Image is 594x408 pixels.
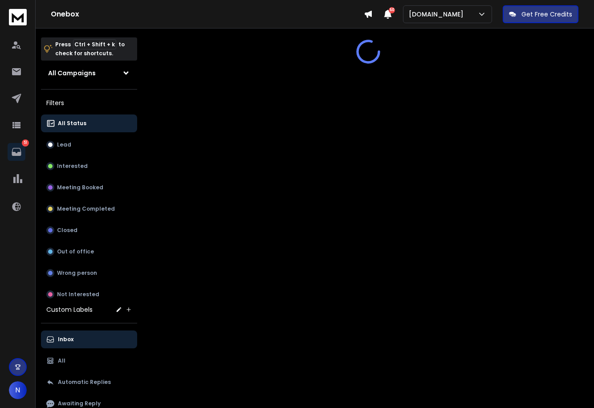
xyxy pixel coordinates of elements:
p: Inbox [58,336,73,343]
h1: Onebox [51,9,364,20]
p: Out of office [57,248,94,255]
button: Out of office [41,243,137,261]
button: Not Interested [41,286,137,303]
button: Get Free Credits [503,5,578,23]
p: Press to check for shortcuts. [55,40,125,58]
h3: Custom Labels [46,305,93,314]
p: Meeting Completed [57,205,115,212]
button: Closed [41,221,137,239]
button: All Campaigns [41,64,137,82]
p: 51 [22,139,29,147]
span: Ctrl + Shift + k [73,39,116,49]
p: Get Free Credits [521,10,572,19]
button: N [9,381,27,399]
button: Interested [41,157,137,175]
p: Lead [57,141,71,148]
p: Meeting Booked [57,184,103,191]
button: Lead [41,136,137,154]
p: Automatic Replies [58,379,111,386]
img: logo [9,9,27,25]
button: Meeting Completed [41,200,137,218]
p: All [58,357,65,364]
button: All [41,352,137,370]
button: Meeting Booked [41,179,137,196]
button: All Status [41,114,137,132]
p: Interested [57,163,88,170]
a: 51 [8,143,25,161]
span: 50 [389,7,395,13]
button: Wrong person [41,264,137,282]
p: All Status [58,120,86,127]
p: [DOMAIN_NAME] [409,10,467,19]
p: Not Interested [57,291,99,298]
p: Closed [57,227,77,234]
button: Automatic Replies [41,373,137,391]
p: Wrong person [57,269,97,277]
h1: All Campaigns [48,69,96,78]
button: Inbox [41,330,137,348]
h3: Filters [41,97,137,109]
p: Awaiting Reply [58,400,101,407]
